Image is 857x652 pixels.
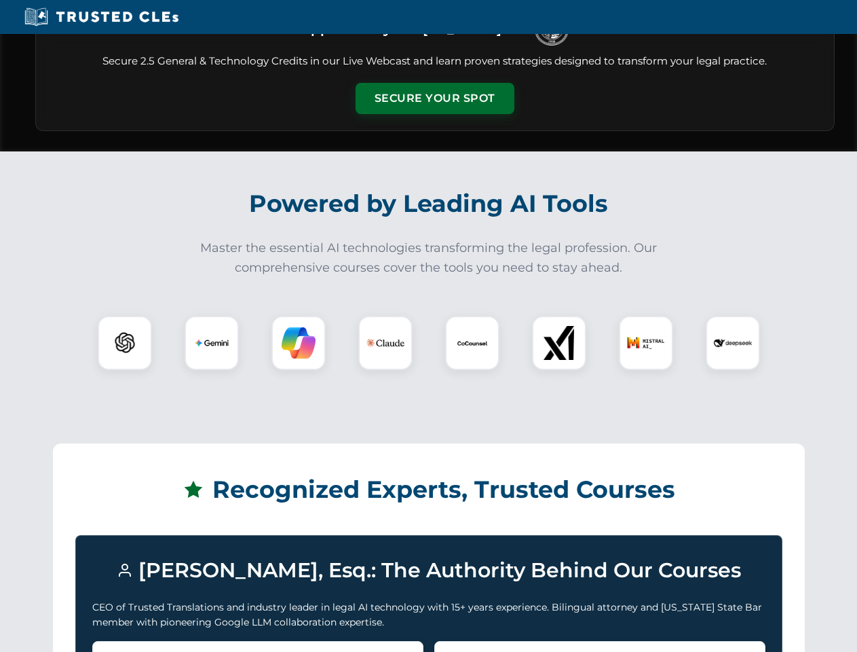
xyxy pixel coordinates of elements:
[52,54,818,69] p: Secure 2.5 General & Technology Credits in our Live Webcast and learn proven strategies designed ...
[455,326,489,360] img: CoCounsel Logo
[619,316,673,370] div: Mistral AI
[98,316,152,370] div: ChatGPT
[271,316,326,370] div: Copilot
[714,324,752,362] img: DeepSeek Logo
[92,600,765,630] p: CEO of Trusted Translations and industry leader in legal AI technology with 15+ years experience....
[191,238,666,278] p: Master the essential AI technologies transforming the legal profession. Our comprehensive courses...
[627,324,665,362] img: Mistral AI Logo
[282,326,316,360] img: Copilot Logo
[532,316,586,370] div: xAI
[195,326,229,360] img: Gemini Logo
[75,466,782,513] h2: Recognized Experts, Trusted Courses
[356,83,514,114] button: Secure Your Spot
[185,316,239,370] div: Gemini
[53,180,805,228] h2: Powered by Leading AI Tools
[706,316,760,370] div: DeepSeek
[20,7,183,27] img: Trusted CLEs
[358,316,413,370] div: Claude
[542,326,576,360] img: xAI Logo
[445,316,499,370] div: CoCounsel
[105,323,145,363] img: ChatGPT Logo
[366,324,404,362] img: Claude Logo
[92,552,765,589] h3: [PERSON_NAME], Esq.: The Authority Behind Our Courses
